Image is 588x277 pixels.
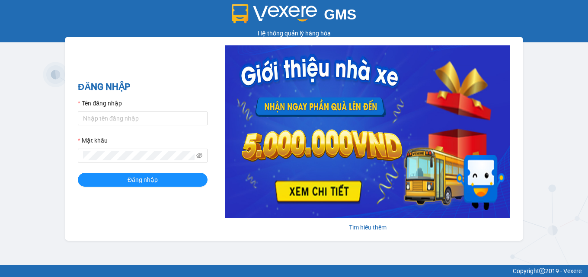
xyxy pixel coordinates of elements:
div: Tìm hiểu thêm [225,223,510,232]
input: Mật khẩu [83,151,195,160]
span: eye-invisible [196,153,202,159]
span: GMS [324,6,356,22]
div: Copyright 2019 - Vexere [6,266,582,276]
span: copyright [539,268,545,274]
img: logo 2 [232,4,317,23]
img: banner-0 [225,45,510,218]
div: Hệ thống quản lý hàng hóa [2,29,586,38]
label: Tên đăng nhập [78,99,122,108]
input: Tên đăng nhập [78,111,208,125]
span: Đăng nhập [128,175,158,185]
label: Mật khẩu [78,136,108,145]
h2: ĐĂNG NHẬP [78,80,208,94]
a: GMS [232,13,357,20]
button: Đăng nhập [78,173,208,187]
